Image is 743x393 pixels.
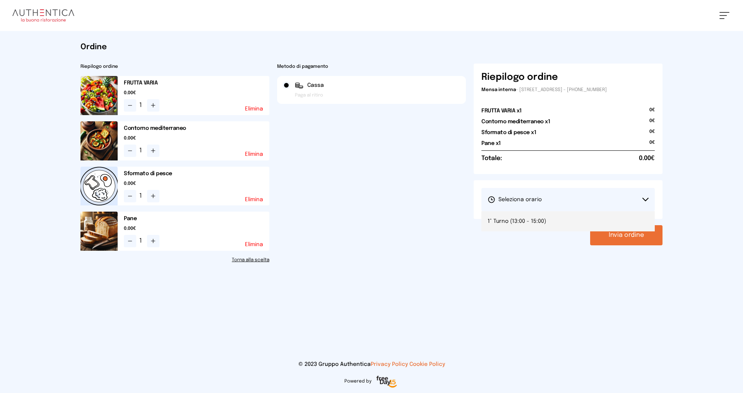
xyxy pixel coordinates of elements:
[488,217,546,225] span: 1° Turno (13:00 - 15:00)
[375,374,399,390] img: logo-freeday.3e08031.png
[371,362,408,367] a: Privacy Policy
[12,360,731,368] p: © 2023 Gruppo Authentica
[488,196,542,203] span: Seleziona orario
[409,362,445,367] a: Cookie Policy
[481,188,655,211] button: Seleziona orario
[590,225,663,245] button: Invia ordine
[344,378,371,384] span: Powered by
